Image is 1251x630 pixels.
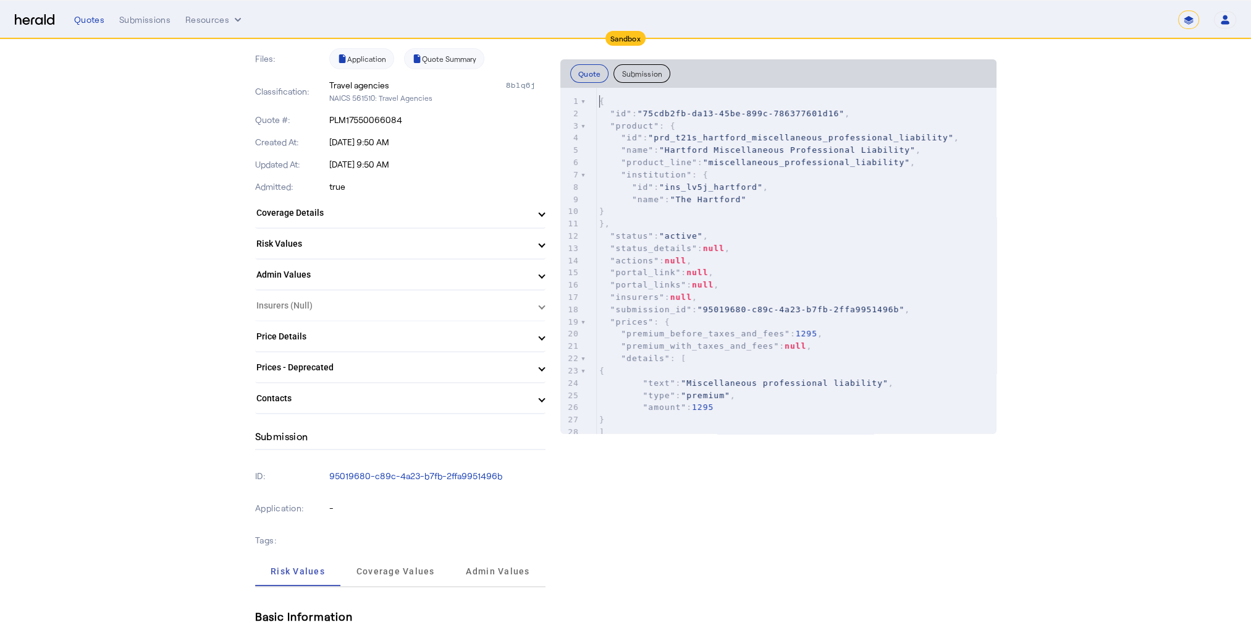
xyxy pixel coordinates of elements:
[256,392,529,405] mat-panel-title: Contacts
[560,352,581,365] div: 22
[255,53,327,65] p: Files:
[255,85,327,98] p: Classification:
[599,231,709,241] span: : ,
[599,402,714,412] span: :
[560,316,581,328] div: 19
[643,378,676,388] span: "text"
[670,195,747,204] span: "The Hartford"
[610,109,632,118] span: "id"
[610,305,692,314] span: "submission_id"
[560,266,581,279] div: 15
[15,14,54,26] img: Herald Logo
[560,218,581,230] div: 11
[329,181,545,193] p: true
[610,244,697,253] span: "status_details"
[599,145,921,155] span: : ,
[560,205,581,218] div: 10
[621,158,697,167] span: "product_line"
[638,109,845,118] span: "75cdb2fb-da13-45be-899c-786377601d16"
[643,402,687,412] span: "amount"
[785,341,806,351] span: null
[404,48,484,69] a: Quote Summary
[665,256,686,265] span: null
[256,361,529,374] mat-panel-title: Prices - Deprecated
[255,114,327,126] p: Quote #:
[599,329,823,338] span: : ,
[599,219,610,228] span: },
[560,230,581,242] div: 12
[329,92,545,104] p: NAICS 561510: Travel Agencies
[613,64,670,83] button: Submission
[255,383,545,413] mat-expansion-panel-header: Contacts
[599,182,769,192] span: : ,
[356,567,435,576] span: Coverage Values
[599,317,670,326] span: : {
[610,256,659,265] span: "actions"
[610,231,654,241] span: "status"
[681,378,888,388] span: "Miscellaneous professional liability"
[599,280,719,289] span: : ,
[329,79,389,92] div: Travel agencies
[560,414,581,426] div: 27
[659,182,763,192] span: "ins_lv5j_hartford"
[632,195,665,204] span: "name"
[506,79,545,92] div: 8blq6j
[560,132,581,144] div: 4
[255,136,327,148] p: Created At:
[621,329,790,338] span: "premium_before_taxes_and_fees"
[329,48,394,69] a: Application
[255,352,545,382] mat-expansion-panel-header: Prices - Deprecated
[560,279,581,291] div: 16
[255,429,308,444] h4: Submission
[599,292,697,302] span: : ,
[599,109,850,118] span: : ,
[255,607,545,626] h5: Basic Information
[560,377,581,389] div: 24
[643,391,676,400] span: "type"
[659,145,916,155] span: "Hartford Miscellaneous Professional Liability"
[703,244,725,253] span: null
[560,95,581,108] div: 1
[256,268,529,281] mat-panel-title: Admin Values
[560,194,581,206] div: 9
[632,182,654,192] span: "id"
[697,305,904,314] span: "95019680-c89c-4a23-b7fb-2ffa9951496b"
[185,14,244,26] button: Resources dropdown menu
[560,88,996,434] herald-code-block: quote
[560,304,581,316] div: 18
[560,426,581,438] div: 28
[621,170,692,179] span: "institution"
[599,378,894,388] span: : ,
[329,470,545,482] p: 95019680-c89c-4a23-b7fb-2ffa9951496b
[610,268,681,277] span: "portal_link"
[599,158,916,167] span: : ,
[610,317,654,326] span: "prices"
[560,120,581,132] div: 3
[255,260,545,289] mat-expansion-panel-header: Admin Values
[255,532,327,549] p: Tags:
[599,96,605,106] span: {
[560,340,581,352] div: 21
[329,136,545,148] p: [DATE] 9:50 AM
[599,133,959,142] span: : ,
[329,158,545,171] p: [DATE] 9:50 AM
[681,391,730,400] span: "premium"
[621,133,642,142] span: "id"
[255,198,545,228] mat-expansion-panel-header: Coverage Details
[560,389,581,402] div: 25
[271,567,325,576] span: Risk Values
[686,268,708,277] span: null
[599,366,605,375] span: {
[255,500,327,517] p: Application:
[599,256,692,265] span: : ,
[329,114,545,126] p: PLM17550066084
[560,169,581,181] div: 7
[621,341,779,351] span: "premium_with_taxes_and_fees"
[599,305,910,314] span: : ,
[255,321,545,351] mat-expansion-panel-header: Price Details
[599,195,746,204] span: :
[560,291,581,304] div: 17
[329,502,545,514] p: -
[570,64,609,83] button: Quote
[610,280,687,289] span: "portal_links"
